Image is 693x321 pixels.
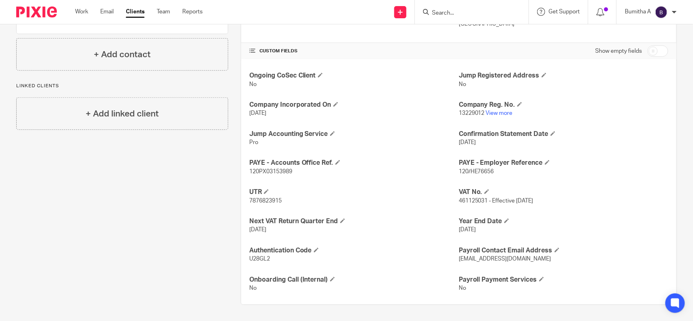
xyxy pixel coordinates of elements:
[459,256,551,262] span: [EMAIL_ADDRESS][DOMAIN_NAME]
[486,110,513,116] a: View more
[100,8,114,16] a: Email
[75,8,88,16] a: Work
[459,188,668,196] h4: VAT No.
[459,217,668,226] h4: Year End Date
[249,198,282,204] span: 7876823915
[249,82,257,87] span: No
[182,8,203,16] a: Reports
[595,47,642,55] label: Show empty fields
[157,8,170,16] a: Team
[249,246,459,255] h4: Authentication Code
[126,8,145,16] a: Clients
[625,8,651,16] p: Bumitha A
[249,101,459,109] h4: Company Incorporated On
[459,198,533,204] span: 461125031 - Effective [DATE]
[459,101,668,109] h4: Company Reg. No.
[459,71,668,80] h4: Jump Registered Address
[548,9,580,15] span: Get Support
[459,227,476,233] span: [DATE]
[249,227,266,233] span: [DATE]
[249,169,292,175] span: 120PX03153989
[249,276,459,284] h4: Onboarding Call (Internal)
[249,140,258,145] span: Pro
[459,276,668,284] h4: Payroll Payment Services
[249,110,266,116] span: [DATE]
[86,108,159,120] h4: + Add linked client
[459,246,668,255] h4: Payroll Contact Email Address
[249,188,459,196] h4: UTR
[431,10,504,17] input: Search
[16,83,228,89] p: Linked clients
[459,140,476,145] span: [DATE]
[249,71,459,80] h4: Ongoing CoSec Client
[459,159,668,167] h4: PAYE - Employer Reference
[459,130,668,138] h4: Confirmation Statement Date
[249,130,459,138] h4: Jump Accounting Service
[459,285,466,291] span: No
[94,48,151,61] h4: + Add contact
[16,6,57,17] img: Pixie
[249,217,459,226] h4: Next VAT Return Quarter End
[249,256,270,262] span: U28GL2
[459,110,485,116] span: 13229012
[249,48,459,54] h4: CUSTOM FIELDS
[249,159,459,167] h4: PAYE - Accounts Office Ref.
[249,285,257,291] span: No
[459,169,494,175] span: 120/HE76656
[655,6,668,19] img: svg%3E
[459,82,466,87] span: No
